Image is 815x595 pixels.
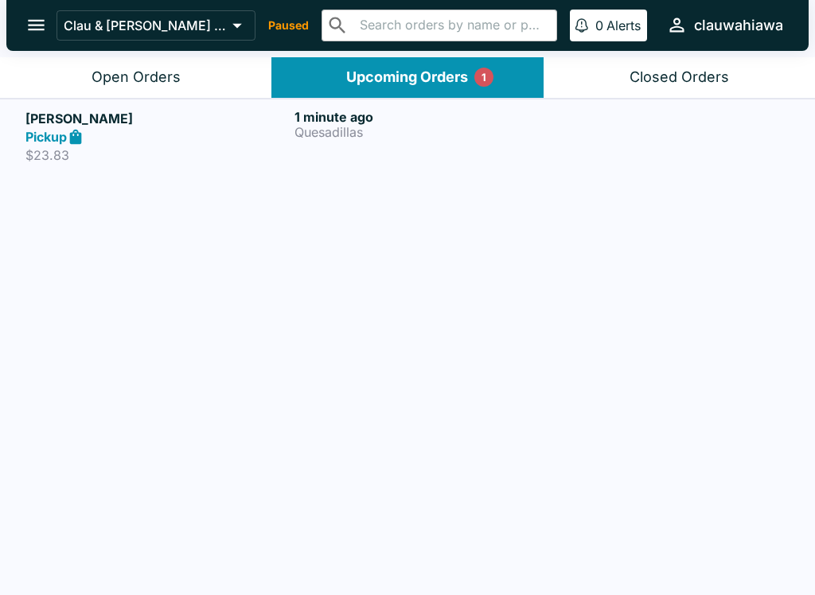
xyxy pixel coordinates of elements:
p: Clau & [PERSON_NAME] Cocina - Wahiawa [64,17,226,33]
h6: 1 minute ago [294,109,557,125]
button: open drawer [16,5,57,45]
p: Paused [268,17,309,33]
p: Alerts [606,17,641,33]
p: $23.83 [25,147,288,163]
input: Search orders by name or phone number [355,14,550,37]
div: Closed Orders [630,68,729,87]
div: Upcoming Orders [346,68,468,87]
strong: Pickup [25,129,67,145]
button: clauwahiawa [660,8,790,42]
p: 0 [595,17,603,33]
p: Quesadillas [294,125,557,139]
button: Clau & [PERSON_NAME] Cocina - Wahiawa [57,10,255,41]
h5: [PERSON_NAME] [25,109,288,128]
p: 1 [482,69,486,85]
div: Open Orders [92,68,181,87]
div: clauwahiawa [694,16,783,35]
